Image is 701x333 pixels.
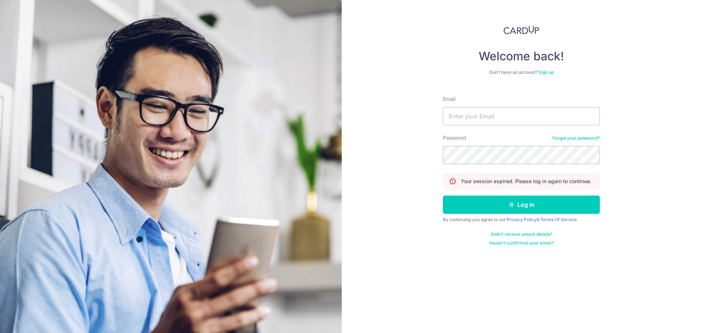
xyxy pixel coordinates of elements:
div: By continuing you agree to our & [443,217,600,223]
img: CardUp Logo [503,26,539,34]
p: Your session expired. Please log in again to continue. [461,178,591,185]
label: Email [443,95,455,103]
a: Haven't confirmed your email? [489,240,553,246]
h4: Welcome back! [443,49,600,64]
a: Terms Of Service [540,217,577,222]
label: Password [443,134,466,141]
input: Enter your Email [443,107,600,125]
div: Don’t have an account? [443,69,600,75]
a: Sign up [539,69,554,75]
a: Privacy Policy [507,217,537,222]
a: Forgot your password? [552,135,600,141]
a: Didn't receive unlock details? [491,231,552,237]
button: Log in [443,196,600,214]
